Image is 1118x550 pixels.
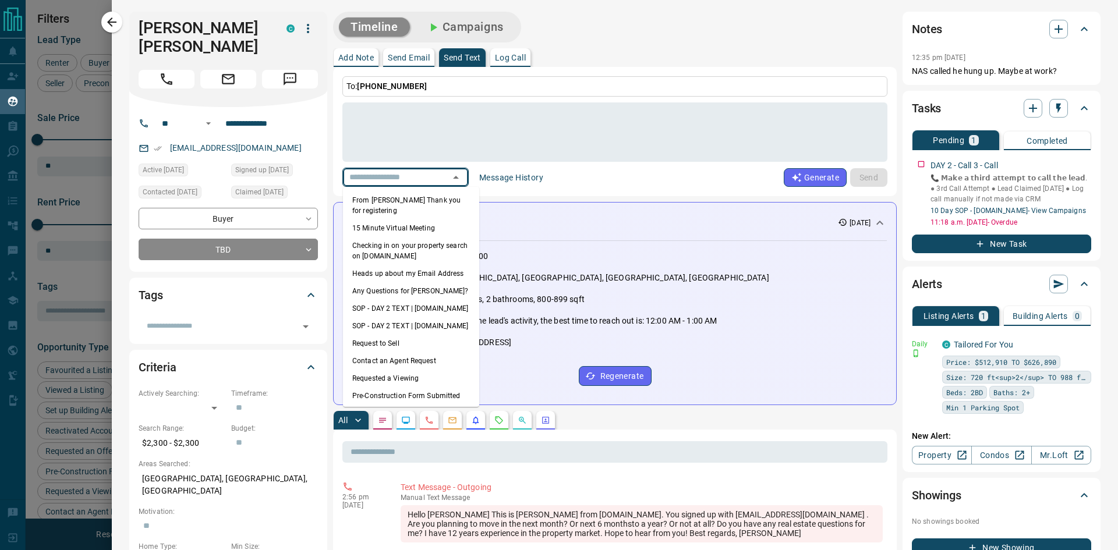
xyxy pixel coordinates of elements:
li: Contact an Agent Request [343,352,479,370]
button: New Task [912,235,1091,253]
p: [DATE] [342,501,383,509]
p: [DATE] [850,218,871,228]
span: Message [262,70,318,88]
p: $2,300 - $2,300 [139,434,225,453]
li: Pre-Construction Form Submitted [343,387,479,404]
span: Beds: 2BD [946,386,983,398]
button: Regenerate [579,366,652,386]
h2: Alerts [912,275,942,293]
span: Email [200,70,256,88]
svg: Opportunities [518,416,527,425]
h1: [PERSON_NAME] [PERSON_NAME] [139,19,269,56]
h2: Notes [912,20,942,38]
p: Completed [1027,137,1068,145]
p: [GEOGRAPHIC_DATA], [GEOGRAPHIC_DATA], [GEOGRAPHIC_DATA], [GEOGRAPHIC_DATA] [438,272,769,284]
a: Mr.Loft [1031,446,1091,464]
span: Call [139,70,194,88]
h2: Showings [912,486,961,505]
div: Wed Jul 09 2025 [231,164,318,180]
p: Send Text [444,54,481,62]
svg: Lead Browsing Activity [401,416,411,425]
span: Price: $512,910 TO $626,890 [946,356,1056,368]
div: Criteria [139,353,318,381]
span: Size: 720 ft<sup>2</sup> TO 988 ft<sup>2</sup> [946,371,1087,383]
div: Wed Jul 09 2025 [139,164,225,180]
p: Pending [933,136,964,144]
li: SOP - DAY 2 TEXT | [DOMAIN_NAME] [343,300,479,317]
div: Tasks [912,94,1091,122]
p: To: [342,76,887,97]
span: manual [401,494,425,502]
p: Budget: [231,423,318,434]
li: Any Questions for [PERSON_NAME]? [343,282,479,300]
p: Text Message - Outgoing [401,481,883,494]
div: Fri Jul 11 2025 [231,186,318,202]
svg: Notes [378,416,387,425]
p: Motivation: [139,506,318,517]
li: Checking in on your property search on [DOMAIN_NAME] [343,237,479,265]
div: condos.ca [942,340,950,349]
li: From [PERSON_NAME] Thank you for registering [343,191,479,219]
p: NAS called he hung up. Maybe at work? [912,65,1091,77]
p: Based on the lead's activity, the best time to reach out is: 12:00 AM - 1:00 AM [438,315,717,327]
span: Active [DATE] [143,164,184,176]
div: Hello [PERSON_NAME] This is [PERSON_NAME] from [DOMAIN_NAME]. You signed up with [EMAIL_ADDRESS][... [401,505,883,542]
p: DAY 2 - Call 3 - Call [931,159,998,172]
p: Actively Searching: [139,388,225,399]
div: condos.ca [286,24,295,33]
p: 12:35 pm [DATE] [912,54,965,62]
div: Tags [139,281,318,309]
li: Requested a Viewing [343,370,479,387]
button: Open [298,318,314,335]
p: 2:56 pm [342,493,383,501]
h2: Criteria [139,358,176,377]
p: Areas Searched: [139,459,318,469]
div: Alerts [912,270,1091,298]
svg: Push Notification Only [912,349,920,357]
div: Showings [912,481,1091,509]
button: Open [201,116,215,130]
span: Baths: 2+ [993,386,1030,398]
button: Generate [784,168,847,187]
div: Thu Jul 24 2025 [139,186,225,202]
span: Signed up [DATE] [235,164,289,176]
button: Campaigns [415,17,515,37]
p: Log Call [495,54,526,62]
div: TBD [139,239,318,260]
li: Request to Sell [343,335,479,352]
svg: Calls [424,416,434,425]
p: Daily [912,339,935,349]
a: Property [912,446,972,464]
a: Condos [971,446,1031,464]
button: Timeline [339,17,410,37]
div: Activity Summary[DATE] [343,212,887,233]
span: Claimed [DATE] [235,186,284,198]
li: SOP - DAY 2 TEXT | [DOMAIN_NAME] [343,317,479,335]
li: 15 Minute Virtual Meeting [343,219,479,237]
button: Close [448,169,464,186]
svg: Agent Actions [541,416,550,425]
h2: Tags [139,286,162,304]
p: Add Note [338,54,374,62]
svg: Listing Alerts [471,416,480,425]
p: 11:18 a.m. [DATE] - Overdue [931,217,1091,228]
div: Notes [912,15,1091,43]
p: Text Message [401,494,883,502]
span: [PHONE_NUMBER] [357,81,427,91]
p: [GEOGRAPHIC_DATA], [GEOGRAPHIC_DATA], [GEOGRAPHIC_DATA] [139,469,318,501]
p: Timeframe: [231,388,318,399]
div: Buyer [139,208,318,229]
span: Min 1 Parking Spot [946,402,1020,413]
p: No showings booked [912,516,1091,527]
li: Heads up about my Email Address [343,265,479,282]
p: 0 [1075,312,1080,320]
a: Tailored For You [954,340,1013,349]
span: Contacted [DATE] [143,186,197,198]
p: 📞 𝗠𝗮𝗸𝗲 𝗮 𝘁𝗵𝗶𝗿𝗱 𝗮𝘁𝘁𝗲𝗺𝗽𝘁 𝘁𝗼 𝗰𝗮𝗹𝗹 𝘁𝗵𝗲 𝗹𝗲𝗮𝗱. ● 3rd Call Attempt ● Lead Claimed [DATE] ● Log call manu... [931,173,1091,204]
p: 2 bedrooms, 2 bathrooms, 800-899 sqft [438,293,585,306]
button: Message History [472,168,550,187]
svg: Emails [448,416,457,425]
p: New Alert: [912,430,1091,442]
p: Building Alerts [1013,312,1068,320]
p: Send Email [388,54,430,62]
